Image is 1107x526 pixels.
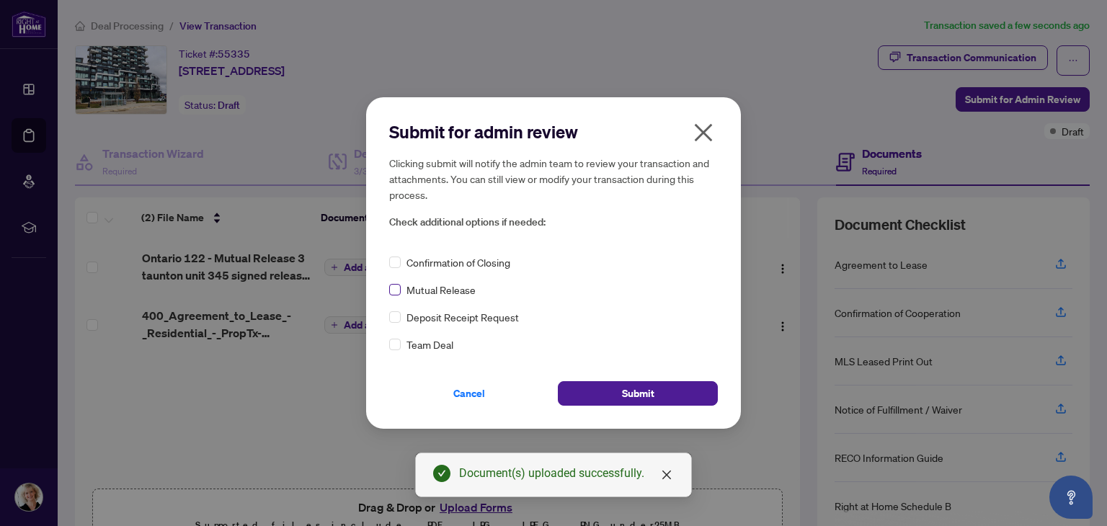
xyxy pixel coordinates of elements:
span: Team Deal [406,336,453,352]
h2: Submit for admin review [389,120,718,143]
span: Confirmation of Closing [406,254,510,270]
span: Check additional options if needed: [389,214,718,231]
button: Cancel [389,381,549,406]
span: Submit [622,382,654,405]
div: Document(s) uploaded successfully. [459,465,674,482]
span: Cancel [453,382,485,405]
span: close [661,469,672,481]
h5: Clicking submit will notify the admin team to review your transaction and attachments. You can st... [389,155,718,202]
span: check-circle [433,465,450,482]
span: close [692,121,715,144]
button: Submit [558,381,718,406]
span: Mutual Release [406,282,476,298]
a: Close [659,467,675,483]
span: Deposit Receipt Request [406,309,519,325]
button: Open asap [1049,476,1093,519]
